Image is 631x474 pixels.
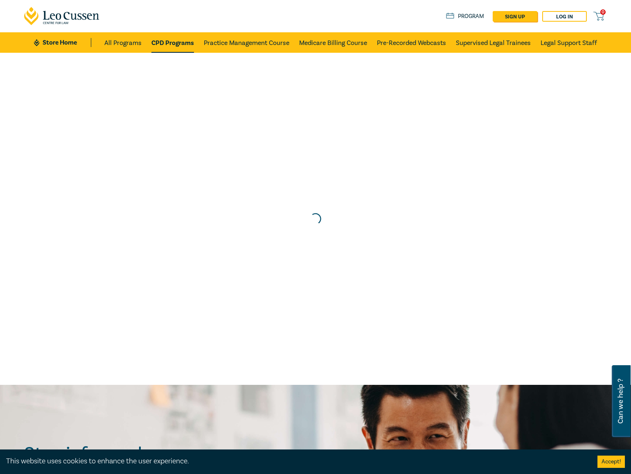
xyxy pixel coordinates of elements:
a: CPD Programs [151,32,194,53]
a: sign up [493,11,537,22]
button: Accept cookies [597,456,625,468]
h2: Stay informed. [24,443,217,465]
a: All Programs [104,32,142,53]
a: Supervised Legal Trainees [456,32,531,53]
span: 0 [600,9,606,15]
a: Program [446,12,484,21]
a: Pre-Recorded Webcasts [377,32,446,53]
a: Store Home [34,38,91,47]
span: Can we help ? [617,370,624,432]
a: Practice Management Course [204,32,289,53]
div: This website uses cookies to enhance the user experience. [6,456,585,467]
a: Legal Support Staff [541,32,597,53]
a: Log in [542,11,587,22]
a: Medicare Billing Course [299,32,367,53]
